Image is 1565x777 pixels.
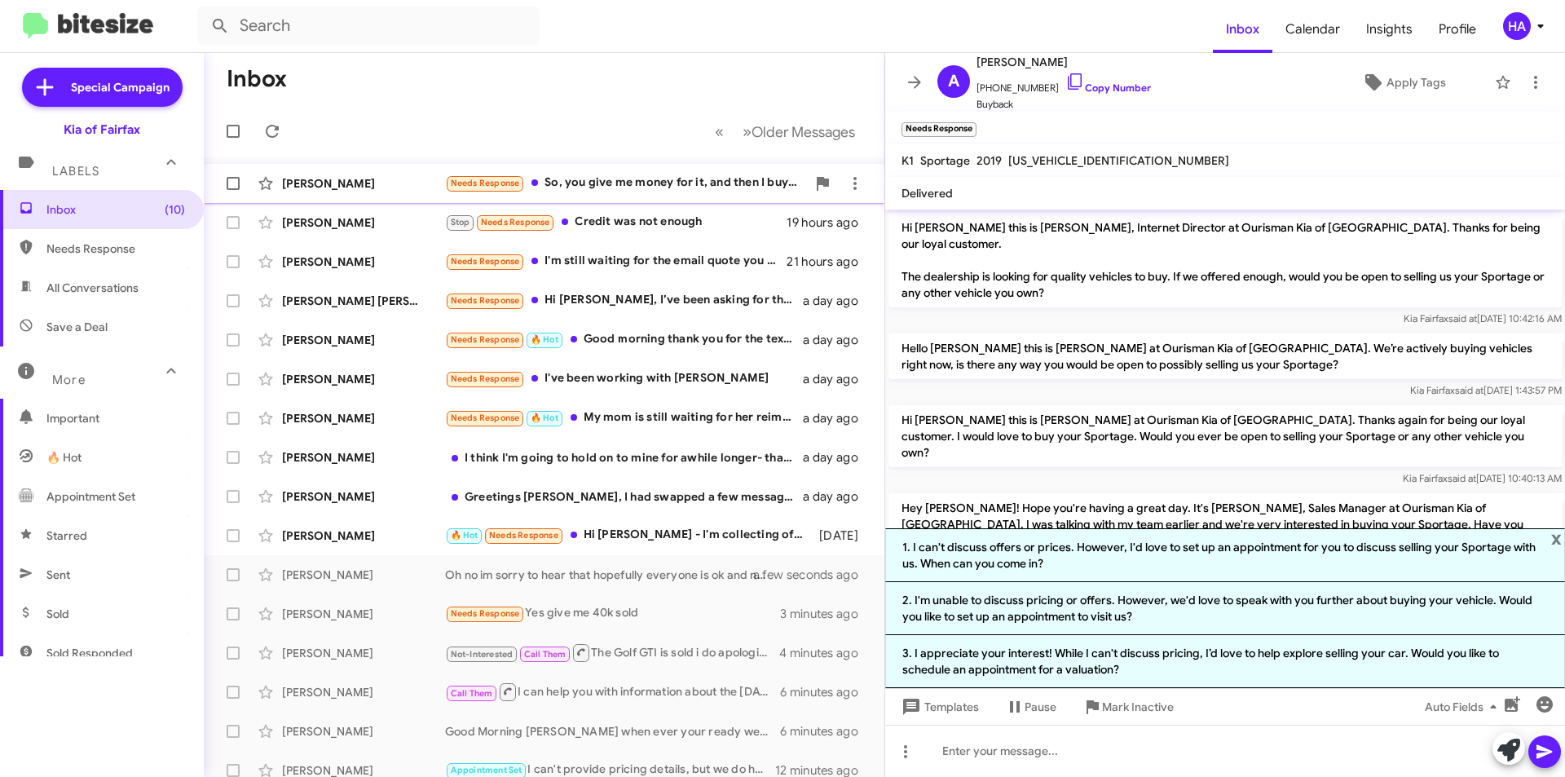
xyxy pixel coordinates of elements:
span: Needs Response [451,608,520,619]
div: Good morning thank you for the text. I have concluded my search. [445,330,803,349]
div: a few seconds ago [774,567,871,583]
span: Needs Response [451,295,520,306]
span: (10) [165,201,185,218]
div: a day ago [803,488,871,505]
div: Hi [PERSON_NAME] - I'm collecting offers on leasing an EV6 AWD Wind - 36 months, 10k miles, $5k d... [445,526,811,545]
span: said at [1448,472,1476,484]
li: 3. I appreciate your interest! While I can't discuss pricing, I’d love to help explore selling yo... [885,635,1565,688]
span: Sent [46,567,70,583]
div: [PERSON_NAME] [282,332,445,348]
p: Hi [PERSON_NAME] this is [PERSON_NAME], Internet Director at Ourisman Kia of [GEOGRAPHIC_DATA]. T... [888,213,1562,307]
span: Needs Response [489,530,558,541]
div: I think I'm going to hold on to mine for awhile longer- thanks though [445,449,803,466]
button: Auto Fields [1412,692,1516,722]
div: [PERSON_NAME] [282,371,445,387]
div: I'm still waiting for the email quote you promised [445,252,787,271]
div: a day ago [803,293,871,309]
span: Needs Response [46,241,185,257]
span: Mark Inactive [1102,692,1174,722]
div: 6 minutes ago [780,684,871,700]
div: Hi [PERSON_NAME], I’ve been asking for the out-the-door price for a week now. If you can’t provid... [445,291,803,310]
span: Needs Response [451,334,520,345]
div: a day ago [803,371,871,387]
div: 6 minutes ago [780,723,871,739]
nav: Page navigation example [706,115,865,148]
div: [PERSON_NAME] [282,723,445,739]
li: 2. I'm unable to discuss pricing or offers. However, we'd love to speak with you further about bu... [885,582,1565,635]
a: Copy Number [1065,82,1151,94]
div: Greetings [PERSON_NAME], I had swapped a few messages with [PERSON_NAME] who was going to be prov... [445,488,803,505]
span: Kia Fairfax [DATE] 1:43:57 PM [1410,384,1562,396]
div: a day ago [803,332,871,348]
button: Mark Inactive [1069,692,1187,722]
span: Not-Interested [451,649,514,660]
div: My mom is still waiting for her reimbursement from the insurance from her previous car before we ... [445,408,803,427]
div: HA [1503,12,1531,40]
span: All Conversations [46,280,139,296]
div: [PERSON_NAME] [282,175,445,192]
div: a day ago [803,449,871,466]
div: I've been working with [PERSON_NAME] [445,369,803,388]
span: Sportage [920,153,970,168]
div: 4 minutes ago [779,645,871,661]
span: Templates [898,692,979,722]
div: [PERSON_NAME] [PERSON_NAME] [282,293,445,309]
div: [PERSON_NAME] [282,254,445,270]
div: 19 hours ago [787,214,871,231]
div: [PERSON_NAME] [282,449,445,466]
div: So, you give me money for it, and then I buy a cheaper car? [445,174,806,192]
span: [PERSON_NAME] [976,52,1151,72]
div: [PERSON_NAME] [282,410,445,426]
button: Templates [885,692,992,722]
button: Pause [992,692,1069,722]
a: Calendar [1272,6,1353,53]
a: Special Campaign [22,68,183,107]
span: Delivered [902,186,953,201]
span: Profile [1426,6,1489,53]
div: [PERSON_NAME] [282,645,445,661]
span: x [1551,528,1562,548]
div: The Golf GTI is sold i do apologise is there another car on our lot that you may have intrest in? :) [445,642,779,663]
p: Hey [PERSON_NAME]! Hope you're having a great day. It's [PERSON_NAME], Sales Manager at Ourisman ... [888,493,1562,555]
div: a day ago [803,410,871,426]
span: 2019 [976,153,1002,168]
li: 1. I can't discuss offers or prices. However, I'd love to set up an appointment for you to discus... [885,528,1565,582]
span: Stop [451,217,470,227]
span: Call Them [524,649,566,660]
span: Important [46,410,185,426]
span: [US_VEHICLE_IDENTIFICATION_NUMBER] [1008,153,1229,168]
span: Labels [52,164,99,179]
span: Apply Tags [1386,68,1446,97]
span: said at [1448,312,1477,324]
a: Insights [1353,6,1426,53]
span: 🔥 Hot [46,449,82,466]
div: Good Morning [PERSON_NAME] when ever your ready were here to help you anwser any questions you ma... [445,723,780,739]
button: Previous [705,115,734,148]
h1: Inbox [227,66,287,92]
span: » [743,121,752,142]
div: 21 hours ago [787,254,871,270]
small: Needs Response [902,122,976,137]
span: Needs Response [481,217,550,227]
div: [PERSON_NAME] [282,606,445,622]
span: Auto Fields [1425,692,1503,722]
span: Appointment Set [451,765,522,775]
div: [PERSON_NAME] [282,214,445,231]
div: [PERSON_NAME] [282,488,445,505]
span: Inbox [1213,6,1272,53]
button: Next [733,115,865,148]
p: Hi [PERSON_NAME] this is [PERSON_NAME] at Ourisman Kia of [GEOGRAPHIC_DATA]. Thanks again for bei... [888,405,1562,467]
span: Buyback [976,96,1151,113]
button: HA [1489,12,1547,40]
span: Needs Response [451,178,520,188]
span: Pause [1025,692,1056,722]
span: Appointment Set [46,488,135,505]
div: [PERSON_NAME] [282,567,445,583]
input: Search [197,7,540,46]
span: Inbox [46,201,185,218]
span: said at [1455,384,1483,396]
span: Older Messages [752,123,855,141]
div: Credit was not enough [445,213,787,232]
span: 🔥 Hot [531,334,558,345]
